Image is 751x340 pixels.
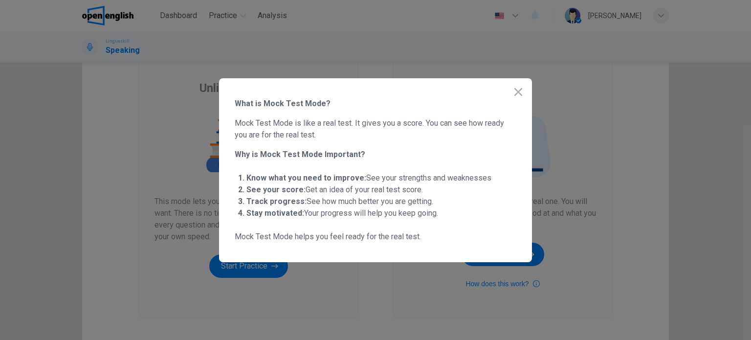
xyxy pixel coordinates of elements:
span: See your strengths and weaknesses [246,173,491,182]
strong: Track progress: [246,197,307,206]
strong: See your score: [246,185,306,194]
span: Your progress will help you keep going. [246,208,438,218]
span: Why is Mock Test Mode Important? [235,149,516,160]
span: Get an idea of your real test score. [246,185,423,194]
strong: Know what you need to improve: [246,173,366,182]
span: What is Mock Test Mode? [235,98,516,110]
strong: Stay motivated: [246,208,304,218]
span: Mock Test Mode is like a real test. It gives you a score. You can see how ready you are for the r... [235,117,516,141]
span: Mock Test Mode helps you feel ready for the real test. [235,231,516,243]
span: See how much better you are getting. [246,197,433,206]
